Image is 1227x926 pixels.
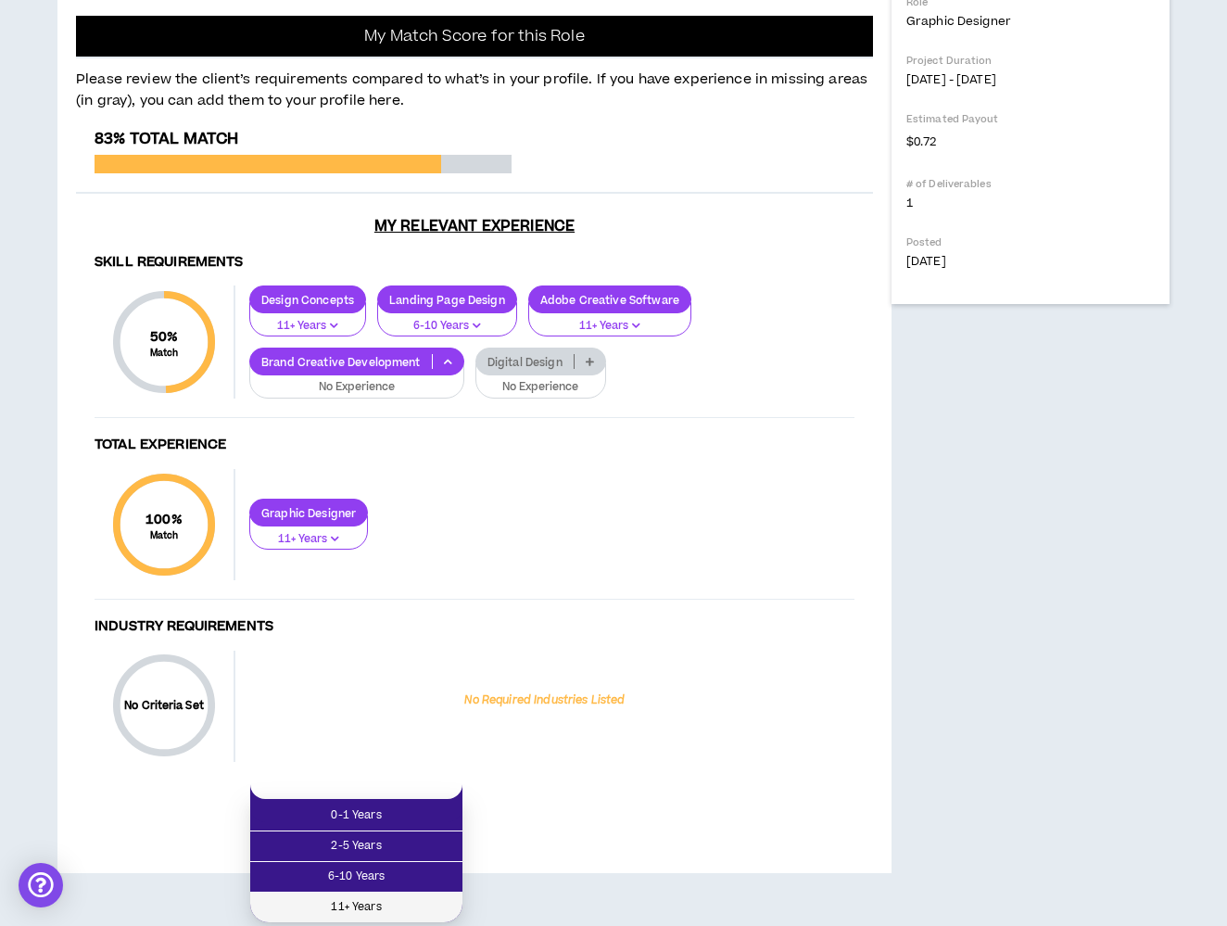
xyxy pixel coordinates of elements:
[528,302,691,337] button: 11+ Years
[389,318,505,335] p: 6-10 Years
[95,437,854,454] h4: Total Experience
[906,195,1155,211] p: 1
[476,355,574,369] p: Digital Design
[95,128,238,150] span: 83% Total Match
[261,379,452,396] p: No Experience
[364,27,584,45] p: My Match Score for this Role
[249,363,464,399] button: No Experience
[464,692,625,709] p: No Required Industries Listed
[250,506,367,520] p: Graphic Designer
[906,177,1155,191] p: # of Deliverables
[487,379,594,396] p: No Experience
[906,71,1155,88] p: [DATE] - [DATE]
[250,293,365,307] p: Design Concepts
[261,867,451,887] span: 6-10 Years
[261,318,354,335] p: 11+ Years
[906,130,937,152] span: $0.72
[95,254,854,272] h4: Skill Requirements
[249,515,368,551] button: 11+ Years
[906,54,1155,68] p: Project Duration
[906,13,1011,30] span: Graphic Designer
[145,510,183,529] span: 100 %
[529,293,690,307] p: Adobe Creative Software
[906,112,1155,126] p: Estimated Payout
[261,531,356,548] p: 11+ Years
[261,897,451,918] span: 11+ Years
[95,618,854,636] h4: Industry Requirements
[261,805,451,826] span: 0-1 Years
[113,698,215,714] p: No Criteria Set
[150,347,179,360] small: Match
[76,58,873,111] p: Please review the client’s requirements compared to what’s in your profile. If you have experienc...
[19,863,63,907] div: Open Intercom Messenger
[377,302,517,337] button: 6-10 Years
[906,253,1155,270] p: [DATE]
[906,235,1155,249] p: Posted
[145,529,183,542] small: Match
[150,327,179,347] span: 50 %
[378,293,516,307] p: Landing Page Design
[475,363,606,399] button: No Experience
[76,217,873,235] h3: My Relevant Experience
[250,355,432,369] p: Brand Creative Development
[540,318,679,335] p: 11+ Years
[261,836,451,856] span: 2-5 Years
[249,302,366,337] button: 11+ Years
